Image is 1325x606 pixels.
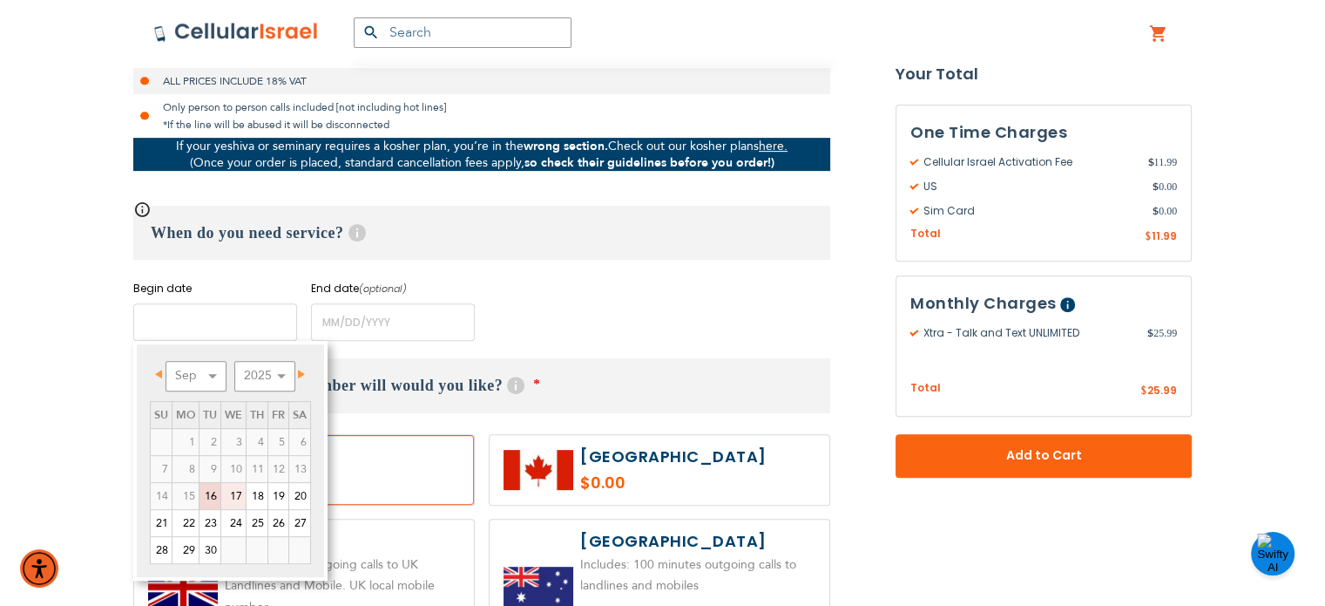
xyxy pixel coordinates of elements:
[910,119,1177,146] h3: One Time Charges
[221,456,246,482] span: 10
[172,483,199,509] span: 15
[1147,326,1177,342] span: 25.99
[133,138,830,171] p: If your yeshiva or seminary requires a kosher plan, you’re in the Check out our kosher plans (Onc...
[221,483,246,509] a: 17
[910,203,1153,219] span: Sim Card
[289,483,310,509] a: 20
[1147,384,1177,398] span: 25.99
[311,281,475,296] label: End date
[199,510,220,536] a: 23
[507,377,524,394] span: Help
[298,370,305,378] span: Next
[896,61,1192,87] strong: Your Total
[154,407,168,423] span: Sunday
[166,361,226,392] select: Select month
[199,429,220,455] span: 2
[910,179,1153,194] span: US
[172,537,199,563] a: 29
[133,94,830,138] li: Only person to person calls included [not including hot lines] *If the line will be abused it wil...
[1152,228,1177,243] span: 11.99
[133,68,830,94] li: ALL PRICES INCLUDE 18% VAT
[1147,326,1153,342] span: $
[348,224,366,242] span: Help
[268,483,288,509] a: 19
[133,303,297,341] input: MM/DD/YYYY
[221,510,246,536] a: 24
[1153,179,1159,194] span: $
[199,483,220,509] a: 16
[1153,179,1177,194] span: 0.00
[272,407,285,423] span: Friday
[20,549,58,588] div: Accessibility Menu
[172,429,199,455] span: 1
[1147,154,1153,170] span: $
[953,447,1134,466] span: Add to Cart
[910,154,1147,170] span: Cellular Israel Activation Fee
[268,429,288,455] span: 5
[199,456,220,482] span: 9
[225,407,242,423] span: Wednesday
[151,456,172,482] span: 7
[203,407,217,423] span: Tuesday
[151,510,172,536] a: 21
[268,510,288,536] a: 26
[133,281,297,296] label: Begin date
[155,370,162,378] span: Prev
[1153,203,1159,219] span: $
[151,537,172,563] a: 28
[151,483,172,509] span: 14
[289,456,310,482] span: 13
[524,154,774,171] strong: so check their guidelines before you order!)
[293,407,307,423] span: Saturday
[247,483,267,509] a: 18
[524,138,608,154] strong: wrong section.
[247,456,267,482] span: 11
[199,537,220,563] a: 30
[172,510,199,536] a: 22
[910,326,1147,342] span: Xtra - Talk and Text UNLIMITED
[359,282,407,296] i: (optional)
[152,364,173,385] a: Prev
[221,429,246,455] span: 3
[1147,154,1177,170] span: 11.99
[910,381,941,398] span: Total
[1140,385,1147,400] span: $
[1153,203,1177,219] span: 0.00
[247,510,267,536] a: 25
[289,429,310,455] span: 6
[910,293,1057,315] span: Monthly Charges
[247,429,267,455] span: 4
[1145,229,1152,245] span: $
[250,407,264,423] span: Thursday
[176,407,195,423] span: Monday
[759,138,788,154] a: here.
[896,434,1192,478] button: Add to Cart
[289,510,310,536] a: 27
[311,303,475,341] input: MM/DD/YYYY
[287,364,309,385] a: Next
[153,22,319,43] img: Cellular Israel Logo
[172,456,199,482] span: 8
[133,206,830,260] h3: When do you need service?
[1060,298,1075,313] span: Help
[268,456,288,482] span: 12
[234,361,295,392] select: Select year
[354,17,571,48] input: Search
[910,226,941,242] span: Total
